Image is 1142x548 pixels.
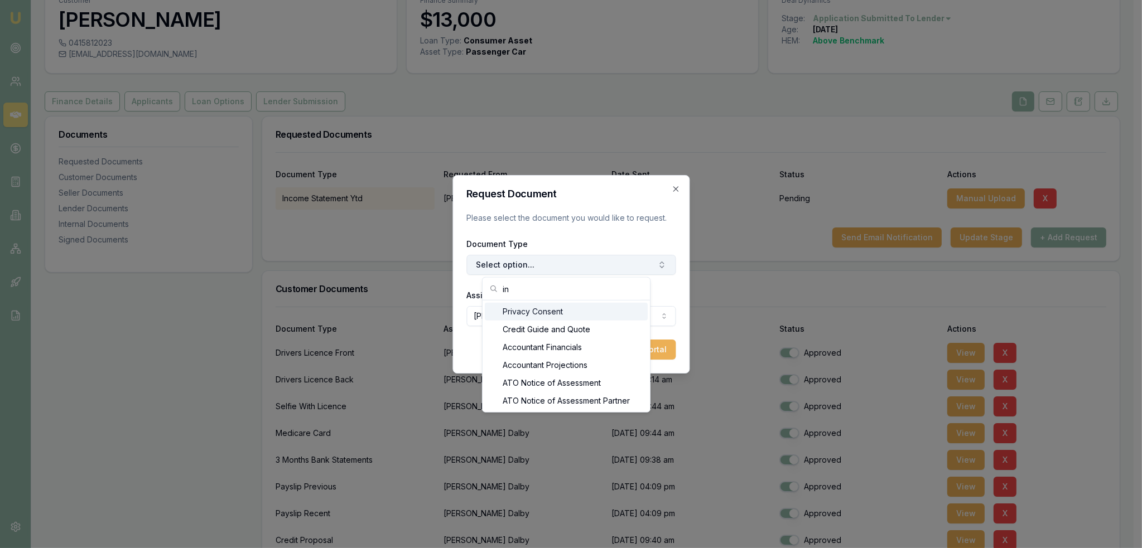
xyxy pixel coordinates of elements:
h2: Request Document [466,189,676,199]
label: Assigned Client [466,290,528,300]
p: Please select the document you would like to request. [466,212,676,224]
input: Search... [503,278,643,300]
div: ATO Notice of Assessment Partner [485,392,648,410]
button: Select option... [466,255,676,275]
label: Document Type [466,239,528,249]
div: Credit Guide and Quote [485,321,648,338]
div: Privacy Consent [485,303,648,321]
div: Accountant Projections [485,356,648,374]
div: ATO Notice of Assessment [485,374,648,392]
div: Accountant Financials [485,338,648,356]
div: Search... [483,300,650,412]
div: Business Company Information [485,410,648,428]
